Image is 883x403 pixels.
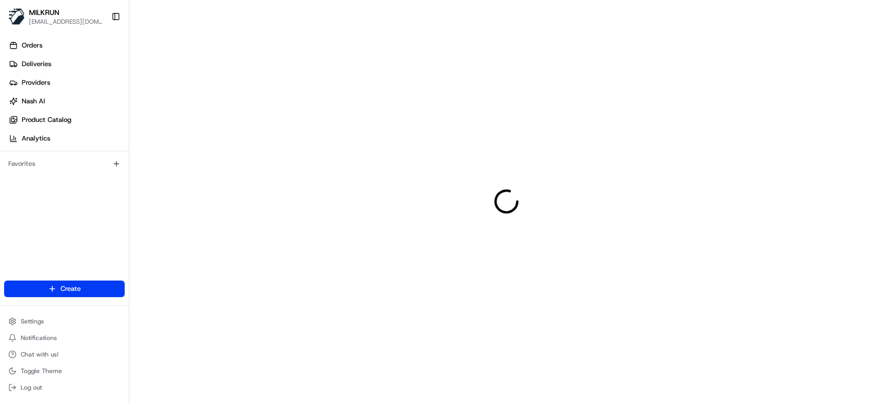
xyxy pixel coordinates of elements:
span: Log out [21,383,42,392]
span: Settings [21,317,44,326]
span: Providers [22,78,50,87]
button: MILKRUN [29,7,59,18]
button: MILKRUNMILKRUN[EMAIL_ADDRESS][DOMAIN_NAME] [4,4,107,29]
img: MILKRUN [8,8,25,25]
span: Notifications [21,334,57,342]
span: Analytics [22,134,50,143]
button: [EMAIL_ADDRESS][DOMAIN_NAME] [29,18,103,26]
button: Create [4,281,125,297]
div: Favorites [4,156,125,172]
span: Create [61,284,81,293]
span: Nash AI [22,97,45,106]
span: Chat with us! [21,350,58,359]
span: Deliveries [22,59,51,69]
button: Chat with us! [4,347,125,362]
button: Settings [4,314,125,329]
a: Deliveries [4,56,129,72]
button: Toggle Theme [4,364,125,378]
a: Orders [4,37,129,54]
a: Product Catalog [4,112,129,128]
button: Log out [4,380,125,395]
span: Orders [22,41,42,50]
a: Analytics [4,130,129,147]
button: Notifications [4,331,125,345]
span: Toggle Theme [21,367,62,375]
span: Product Catalog [22,115,71,125]
a: Nash AI [4,93,129,110]
a: Providers [4,74,129,91]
